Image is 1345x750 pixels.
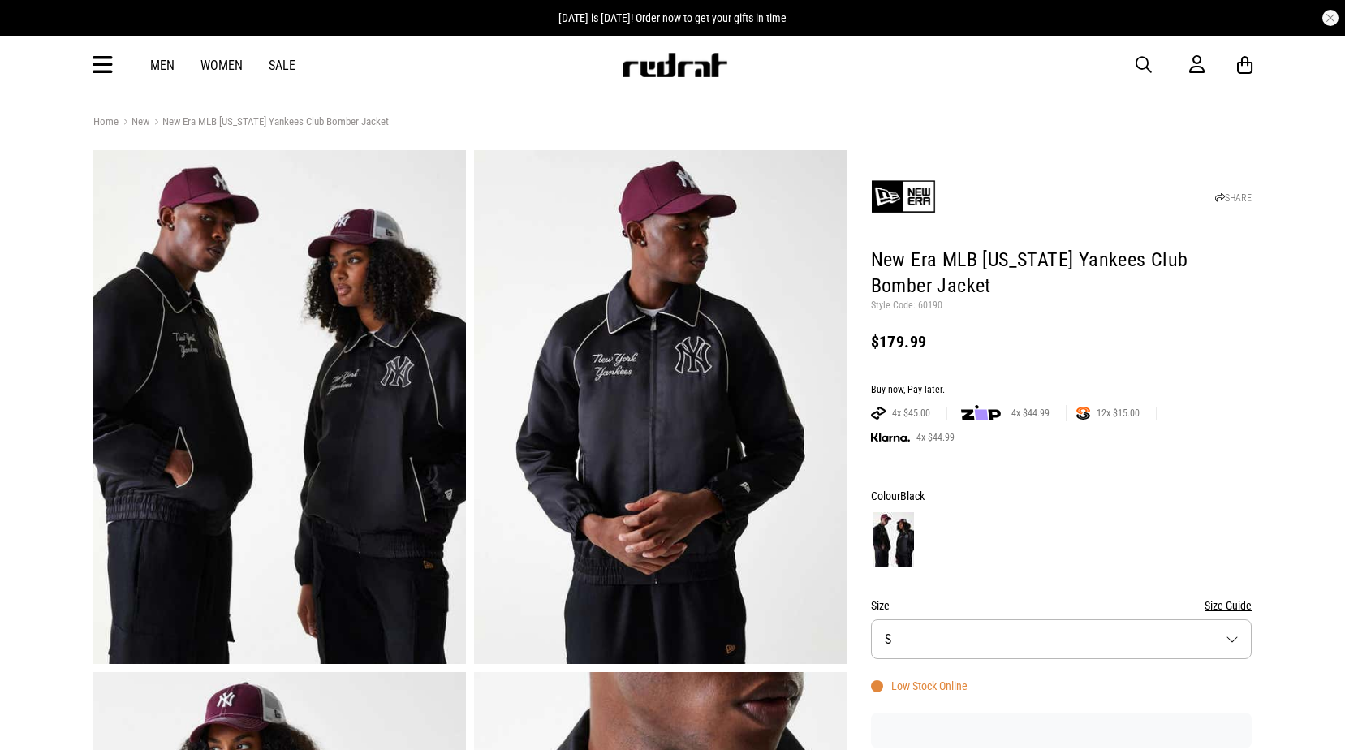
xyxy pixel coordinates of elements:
img: New Era Mlb New York Yankees Club Bomber Jacket in Black [93,150,466,664]
span: Black [900,489,925,502]
img: KLARNA [871,433,910,442]
img: Redrat logo [621,53,728,77]
button: S [871,619,1252,659]
button: Size Guide [1205,596,1252,615]
a: Home [93,115,119,127]
p: Style Code: 60190 [871,300,1252,312]
iframe: Customer reviews powered by Trustpilot [871,722,1252,739]
a: New [119,115,149,131]
span: S [885,631,891,647]
a: New Era MLB [US_STATE] Yankees Club Bomber Jacket [149,115,389,131]
div: $179.99 [871,332,1252,351]
div: Low Stock Online [871,679,968,692]
span: 4x $44.99 [910,431,961,444]
img: Black [873,512,914,567]
span: 4x $44.99 [1005,407,1056,420]
span: [DATE] is [DATE]! Order now to get your gifts in time [558,11,787,24]
img: AFTERPAY [871,407,886,420]
a: Sale [269,58,295,73]
h1: New Era MLB [US_STATE] Yankees Club Bomber Jacket [871,248,1252,300]
a: Women [200,58,243,73]
img: New Era Mlb New York Yankees Club Bomber Jacket in Black [474,150,847,664]
span: 12x $15.00 [1090,407,1146,420]
img: zip [961,405,1001,421]
img: New Era [871,164,936,229]
a: Men [150,58,175,73]
img: SPLITPAY [1076,407,1090,420]
div: Buy now, Pay later. [871,384,1252,397]
a: SHARE [1215,192,1252,204]
div: Colour [871,486,1252,506]
div: Size [871,596,1252,615]
span: 4x $45.00 [886,407,937,420]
